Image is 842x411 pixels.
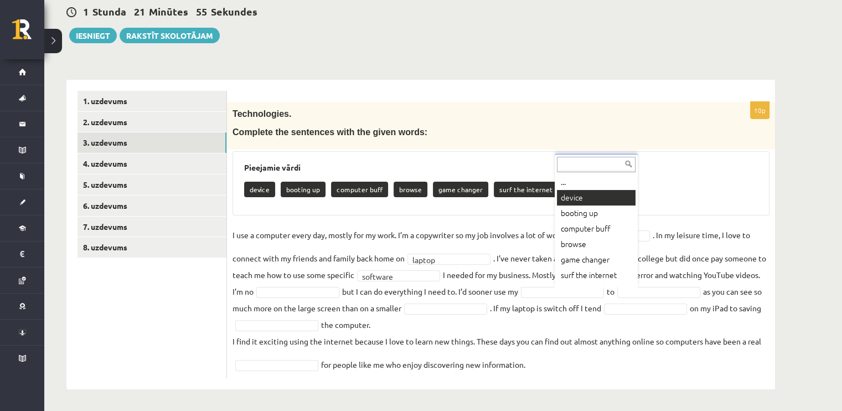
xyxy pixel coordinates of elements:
div: game changer [557,252,636,268]
div: computer buff [557,221,636,237]
div: device [557,190,636,206]
div: browse [557,237,636,252]
div: surf the internet [557,268,636,283]
div: booting up [557,206,636,221]
div: social media [557,283,636,299]
div: ... [557,174,636,190]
